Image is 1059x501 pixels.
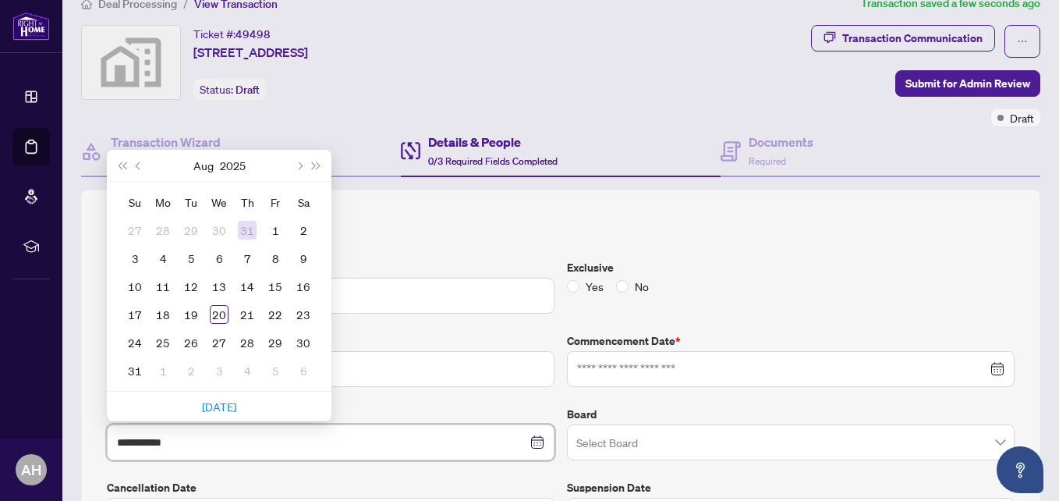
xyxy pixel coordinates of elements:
[154,277,172,296] div: 11
[202,400,236,414] a: [DATE]
[261,272,289,300] td: 2025-08-15
[21,459,41,481] span: AH
[905,71,1030,96] span: Submit for Admin Review
[149,272,177,300] td: 2025-08-11
[210,361,228,380] div: 3
[149,244,177,272] td: 2025-08-04
[294,249,313,268] div: 9
[233,329,261,357] td: 2025-08-28
[266,249,285,268] div: 8
[261,357,289,385] td: 2025-09-05
[261,329,289,357] td: 2025-08-29
[236,27,271,41] span: 49498
[238,361,257,380] div: 4
[210,221,228,240] div: 30
[289,216,317,244] td: 2025-08-02
[193,150,214,181] button: Choose a month
[233,357,261,385] td: 2025-09-04
[1017,36,1028,47] span: ellipsis
[121,300,149,329] td: 2025-08-17
[107,479,554,496] label: Cancellation Date
[238,305,257,324] div: 21
[121,188,149,216] th: Su
[182,221,200,240] div: 29
[567,332,1015,350] label: Commencement Date
[895,70,1040,97] button: Submit for Admin Review
[121,272,149,300] td: 2025-08-10
[308,150,325,181] button: Next year (Control + right)
[266,305,285,324] div: 22
[111,133,221,151] h4: Transaction Wizard
[154,305,172,324] div: 18
[261,244,289,272] td: 2025-08-08
[629,278,655,295] span: No
[126,361,144,380] div: 31
[121,357,149,385] td: 2025-08-31
[233,216,261,244] td: 2025-07-31
[154,333,172,352] div: 25
[261,216,289,244] td: 2025-08-01
[997,446,1043,493] button: Open asap
[113,150,130,181] button: Last year (Control + left)
[205,216,233,244] td: 2025-07-30
[233,300,261,329] td: 2025-08-21
[182,333,200,352] div: 26
[121,216,149,244] td: 2025-07-27
[289,329,317,357] td: 2025-08-30
[205,357,233,385] td: 2025-09-03
[121,329,149,357] td: 2025-08-24
[428,155,558,167] span: 0/3 Required Fields Completed
[154,221,172,240] div: 28
[220,150,246,181] button: Choose a year
[749,133,813,151] h4: Documents
[266,361,285,380] div: 5
[210,277,228,296] div: 13
[266,333,285,352] div: 29
[149,300,177,329] td: 2025-08-18
[126,277,144,296] div: 10
[233,272,261,300] td: 2025-08-14
[149,329,177,357] td: 2025-08-25
[205,188,233,216] th: We
[1010,109,1034,126] span: Draft
[149,216,177,244] td: 2025-07-28
[289,300,317,329] td: 2025-08-23
[177,300,205,329] td: 2025-08-19
[289,357,317,385] td: 2025-09-06
[294,305,313,324] div: 23
[842,26,983,51] div: Transaction Communication
[289,188,317,216] th: Sa
[177,188,205,216] th: Tu
[749,155,786,167] span: Required
[238,221,257,240] div: 31
[205,244,233,272] td: 2025-08-06
[210,305,228,324] div: 20
[154,249,172,268] div: 4
[294,361,313,380] div: 6
[289,272,317,300] td: 2025-08-16
[154,361,172,380] div: 1
[428,133,558,151] h4: Details & People
[238,333,257,352] div: 28
[130,150,147,181] button: Previous month (PageUp)
[182,249,200,268] div: 5
[238,249,257,268] div: 7
[266,221,285,240] div: 1
[193,79,266,100] div: Status:
[294,221,313,240] div: 2
[294,277,313,296] div: 16
[82,26,180,99] img: svg%3e
[126,333,144,352] div: 24
[567,479,1015,496] label: Suspension Date
[205,300,233,329] td: 2025-08-20
[177,329,205,357] td: 2025-08-26
[811,25,995,52] button: Transaction Communication
[193,43,308,62] span: [STREET_ADDRESS]
[193,25,271,43] div: Ticket #:
[149,188,177,216] th: Mo
[290,150,307,181] button: Next month (PageDown)
[182,361,200,380] div: 2
[210,249,228,268] div: 6
[126,221,144,240] div: 27
[177,244,205,272] td: 2025-08-05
